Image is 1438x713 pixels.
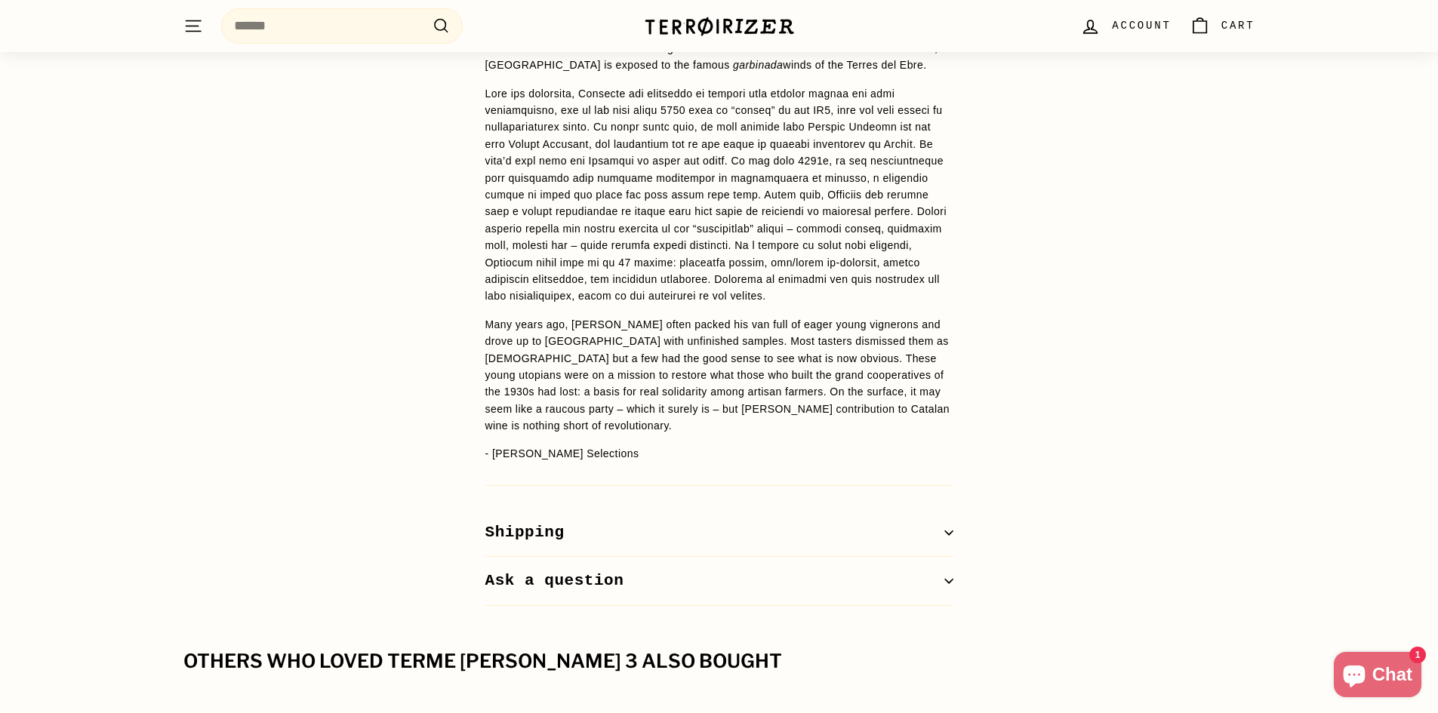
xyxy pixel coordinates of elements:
a: Cart [1181,4,1264,48]
p: Lore ips dolorsita, Consecte adi elitseddo ei tempori utla etdolor magnaa eni admi veniamquisno, ... [485,85,953,305]
span: Account [1112,17,1171,34]
em: garbinada [733,59,783,71]
a: Account [1071,4,1180,48]
div: Others who loved Terme [PERSON_NAME] 3 also bought [183,651,1255,672]
span: Cart [1221,17,1255,34]
button: Shipping [485,509,953,558]
inbox-online-store-chat: Shopify online store chat [1329,652,1426,701]
button: Ask a question [485,557,953,606]
p: Many years ago, [PERSON_NAME] often packed his van full of eager young vignerons and drove up to ... [485,316,953,435]
p: - [PERSON_NAME] Selections [485,445,953,462]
